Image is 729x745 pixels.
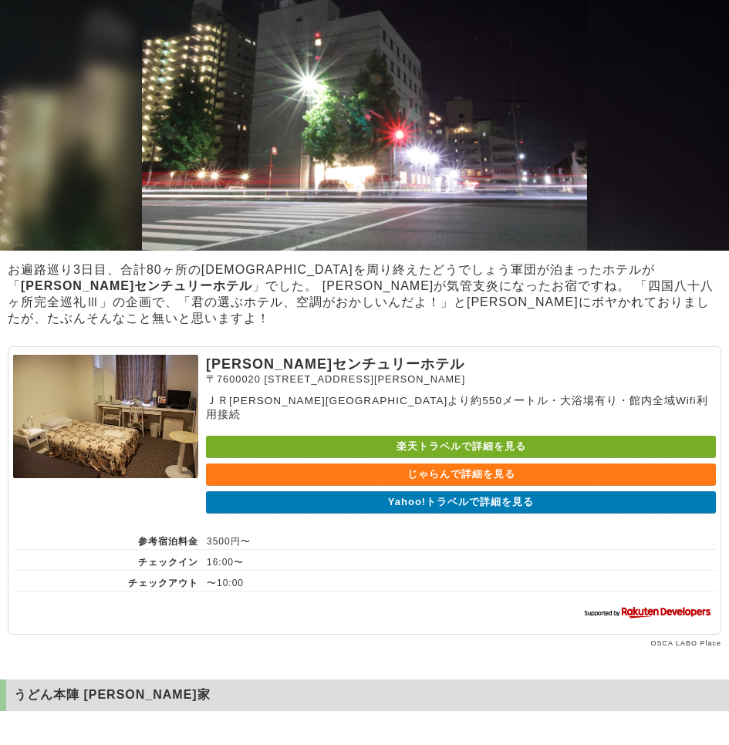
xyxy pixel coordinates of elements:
[206,394,716,422] p: ＪＲ[PERSON_NAME][GEOGRAPHIC_DATA]より約550メートル・大浴場有り・館内全域Wifi利用接続
[199,529,716,550] td: 3500円〜
[13,549,199,570] th: チェックイン
[199,570,716,591] td: 〜10:00
[581,603,716,619] img: 楽天ウェブサービスセンター
[21,279,252,292] strong: [PERSON_NAME]センチュリーホテル
[13,355,198,478] img: 高松センチュリーホテル
[206,436,716,458] a: 楽天トラベルで詳細を見る
[13,529,199,550] th: 参考宿泊料金
[199,549,716,570] td: 16:00〜
[206,373,261,385] span: 〒7600020
[206,491,716,514] a: Yahoo!トラベルで詳細を見る
[650,639,721,647] a: OSCA LABO Place
[206,464,716,486] a: じゃらんで詳細を見る
[13,570,199,591] th: チェックアウト
[264,373,465,385] span: [STREET_ADDRESS][PERSON_NAME]
[206,355,716,373] p: [PERSON_NAME]センチュリーホテル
